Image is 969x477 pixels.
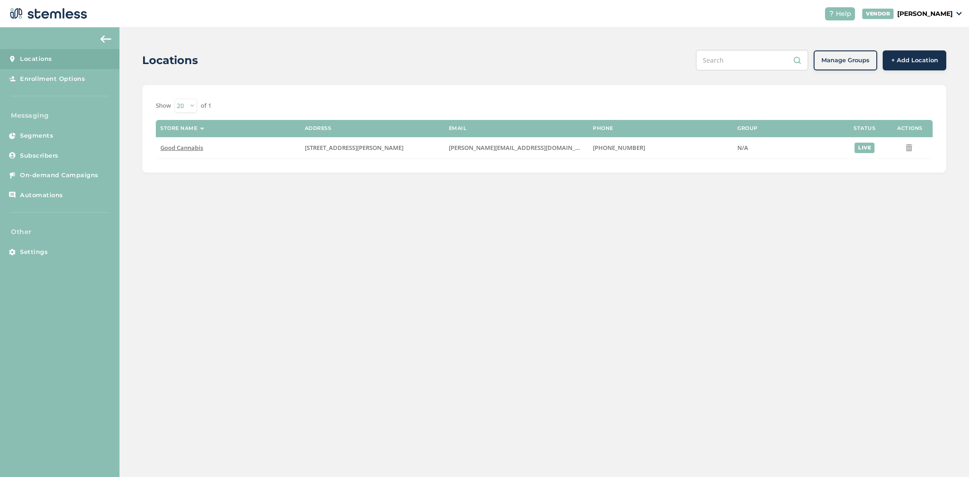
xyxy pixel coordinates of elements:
[20,55,52,64] span: Locations
[883,50,946,70] button: + Add Location
[305,125,332,131] label: Address
[20,191,63,200] span: Automations
[593,125,613,131] label: Phone
[160,125,197,131] label: Store name
[829,11,834,16] img: icon-help-white-03924b79.svg
[854,125,875,131] label: Status
[737,144,837,152] label: N/A
[20,75,85,84] span: Enrollment Options
[897,9,953,19] p: [PERSON_NAME]
[956,12,962,15] img: icon_down-arrow-small-66adaf34.svg
[737,125,758,131] label: Group
[593,144,728,152] label: (907) 452-5463
[20,151,59,160] span: Subscribers
[305,144,403,152] span: [STREET_ADDRESS][PERSON_NAME]
[156,101,171,110] label: Show
[305,144,440,152] label: 356 Old Steese Highway
[200,128,204,130] img: icon-sort-1e1d7615.svg
[160,144,203,152] span: Good Cannabis
[449,144,584,152] label: greg@goodalaska.com
[821,56,870,65] span: Manage Groups
[142,52,198,69] h2: Locations
[696,50,808,70] input: Search
[201,101,211,110] label: of 1
[887,120,933,137] th: Actions
[20,248,48,257] span: Settings
[449,125,467,131] label: Email
[20,131,53,140] span: Segments
[7,5,87,23] img: logo-dark-0685b13c.svg
[449,144,594,152] span: [PERSON_NAME][EMAIL_ADDRESS][DOMAIN_NAME]
[891,56,938,65] span: + Add Location
[20,171,99,180] span: On-demand Campaigns
[924,433,969,477] iframe: Chat Widget
[836,9,851,19] span: Help
[814,50,877,70] button: Manage Groups
[593,144,645,152] span: [PHONE_NUMBER]
[855,143,875,153] div: live
[160,144,295,152] label: Good Cannabis
[862,9,894,19] div: VENDOR
[100,35,111,43] img: icon-arrow-back-accent-c549486e.svg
